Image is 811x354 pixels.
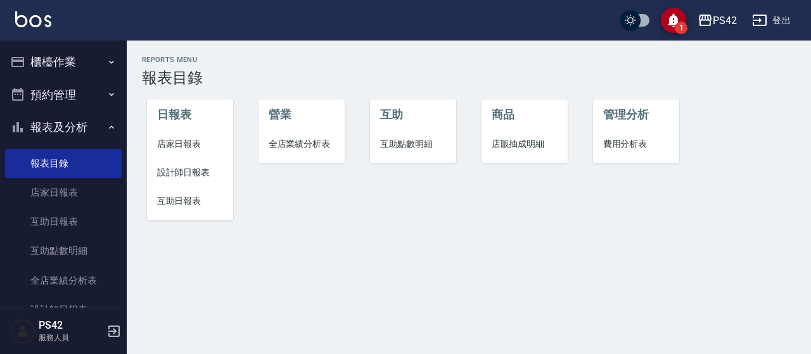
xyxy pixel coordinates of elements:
[370,130,457,158] a: 互助點數明細
[39,332,103,343] p: 服務人員
[157,137,224,151] span: 店家日報表
[5,149,122,178] a: 報表目錄
[5,111,122,144] button: 報表及分析
[603,137,670,151] span: 費用分析表
[10,319,35,344] img: Person
[482,130,568,158] a: 店販抽成明細
[5,46,122,79] button: 櫃檯作業
[5,207,122,236] a: 互助日報表
[675,22,687,34] span: 1
[147,130,234,158] a: 店家日報表
[5,178,122,207] a: 店家日報表
[747,9,796,32] button: 登出
[157,166,224,179] span: 設計師日報表
[147,158,234,187] a: 設計師日報表
[147,187,234,215] a: 互助日報表
[269,137,335,151] span: 全店業績分析表
[259,130,345,158] a: 全店業績分析表
[147,99,234,130] li: 日報表
[482,99,568,130] li: 商品
[713,13,737,28] div: PS42
[5,295,122,324] a: 設計師日報表
[15,11,51,27] img: Logo
[593,130,680,158] a: 費用分析表
[380,137,447,151] span: 互助點數明細
[661,8,686,33] button: save
[370,99,457,130] li: 互助
[5,236,122,265] a: 互助點數明細
[5,266,122,295] a: 全店業績分析表
[693,8,742,34] button: PS42
[5,79,122,111] button: 預約管理
[157,194,224,208] span: 互助日報表
[39,319,103,332] h5: PS42
[593,99,680,130] li: 管理分析
[142,56,796,64] h2: Reports Menu
[492,137,558,151] span: 店販抽成明細
[259,99,345,130] li: 營業
[142,69,796,87] h3: 報表目錄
